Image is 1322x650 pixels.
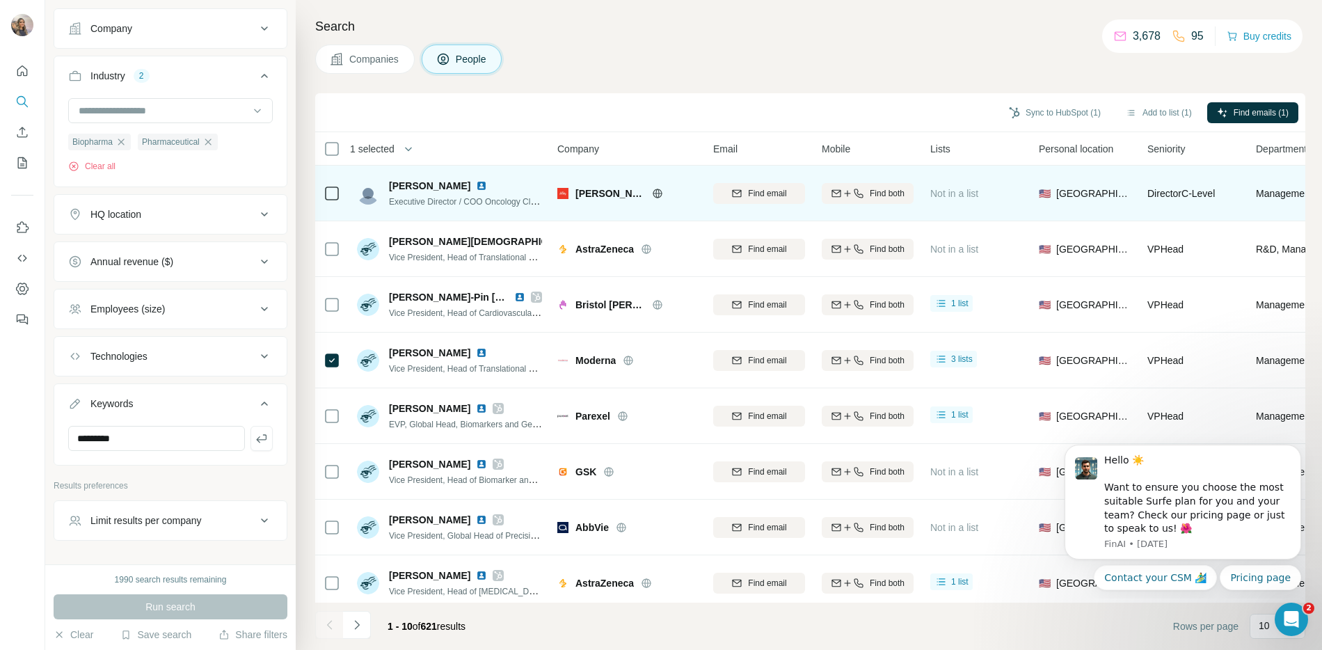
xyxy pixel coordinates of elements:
div: HQ location [90,207,141,221]
span: 🇺🇸 [1039,465,1051,479]
span: 1 - 10 [388,621,413,632]
span: 🇺🇸 [1039,409,1051,423]
iframe: Intercom live chat [1275,603,1308,636]
img: Avatar [357,294,379,316]
span: Find email [748,410,786,422]
span: Director C-Level [1147,188,1215,199]
span: Moderna [575,354,616,367]
img: Logo of Bristol Myers Squibb [557,299,568,310]
span: Personal location [1039,142,1113,156]
img: LinkedIn logo [514,292,525,303]
img: LinkedIn logo [476,570,487,581]
span: [GEOGRAPHIC_DATA] [1056,298,1131,312]
img: Logo of AstraZeneca [557,244,568,255]
button: Share filters [218,628,287,642]
p: 10 [1259,619,1270,633]
span: Email [713,142,738,156]
span: Bristol [PERSON_NAME] Squibb [575,298,645,312]
button: Find both [822,406,914,427]
button: Find both [822,350,914,371]
button: Find both [822,294,914,315]
button: Annual revenue ($) [54,245,287,278]
iframe: Intercom notifications message [1044,432,1322,599]
button: Find email [713,183,805,204]
span: AstraZeneca [575,242,634,256]
span: Biopharma [72,136,113,148]
div: 1990 search results remaining [115,573,227,586]
img: Logo of AbbVie [557,522,568,533]
img: Avatar [357,516,379,539]
span: [PERSON_NAME] [389,457,470,471]
span: Parexel [575,409,610,423]
button: Navigate to next page [343,611,371,639]
span: Find both [870,187,905,200]
span: VP Head [1147,355,1184,366]
button: Quick start [11,58,33,84]
p: 95 [1191,28,1204,45]
span: Find email [748,521,786,534]
span: Vice President, Head of Biomarker and Bioanalytical Platforms [389,474,620,485]
img: Logo of AstraZeneca [557,578,568,589]
button: Find email [713,239,805,260]
button: Find email [713,573,805,594]
span: Find emails (1) [1234,106,1289,119]
span: Find email [748,187,786,200]
span: Not in a list [930,466,978,477]
button: Feedback [11,307,33,332]
span: Not in a list [930,188,978,199]
img: Logo of Parexel [557,411,568,422]
button: Search [11,89,33,114]
span: Rows per page [1173,619,1239,633]
button: Find email [713,350,805,371]
span: 1 list [951,297,969,310]
span: EVP, Global Head, Biomarkers and Genomic Medicine | Translational Medicine | Clinical Development [389,418,765,429]
span: 2 [1303,603,1314,614]
button: Technologies [54,340,287,373]
img: LinkedIn logo [476,347,487,358]
span: Company [557,142,599,156]
span: [PERSON_NAME] [389,402,470,415]
span: Management [1256,354,1313,367]
span: 621 [421,621,437,632]
span: [GEOGRAPHIC_DATA] [1056,354,1131,367]
span: 🇺🇸 [1039,521,1051,534]
span: [PERSON_NAME][DEMOGRAPHIC_DATA] [389,235,582,248]
span: Find both [870,243,905,255]
div: Limit results per company [90,514,202,528]
span: Find email [748,354,786,367]
span: 1 list [951,409,969,421]
button: Keywords [54,387,287,426]
span: Vice President, Head of [MEDICAL_DATA] Biomarker Development [389,585,638,596]
span: Department [1256,142,1307,156]
div: Technologies [90,349,148,363]
img: LinkedIn logo [476,403,487,414]
span: [PERSON_NAME] [389,513,470,527]
span: [PERSON_NAME]-Pin [PERSON_NAME], M.D., Ph.D. [389,292,630,303]
button: Use Surfe on LinkedIn [11,215,33,240]
span: Find both [870,299,905,311]
span: Find email [748,577,786,589]
span: Not in a list [930,522,978,533]
button: Find both [822,461,914,482]
button: Find emails (1) [1207,102,1298,123]
span: Pharmaceutical [142,136,200,148]
span: 🇺🇸 [1039,187,1051,200]
div: Industry [90,69,125,83]
span: Find email [748,299,786,311]
span: 🇺🇸 [1039,298,1051,312]
button: Add to list (1) [1116,102,1202,123]
button: Use Surfe API [11,246,33,271]
button: Find both [822,239,914,260]
span: Vice President, Head of Translational Medicine for Therapeutics [389,363,624,374]
img: Avatar [11,14,33,36]
button: Dashboard [11,276,33,301]
button: Clear all [68,160,116,173]
p: 3,678 [1133,28,1161,45]
span: Find email [748,466,786,478]
button: Save search [120,628,191,642]
span: Management [1256,409,1313,423]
